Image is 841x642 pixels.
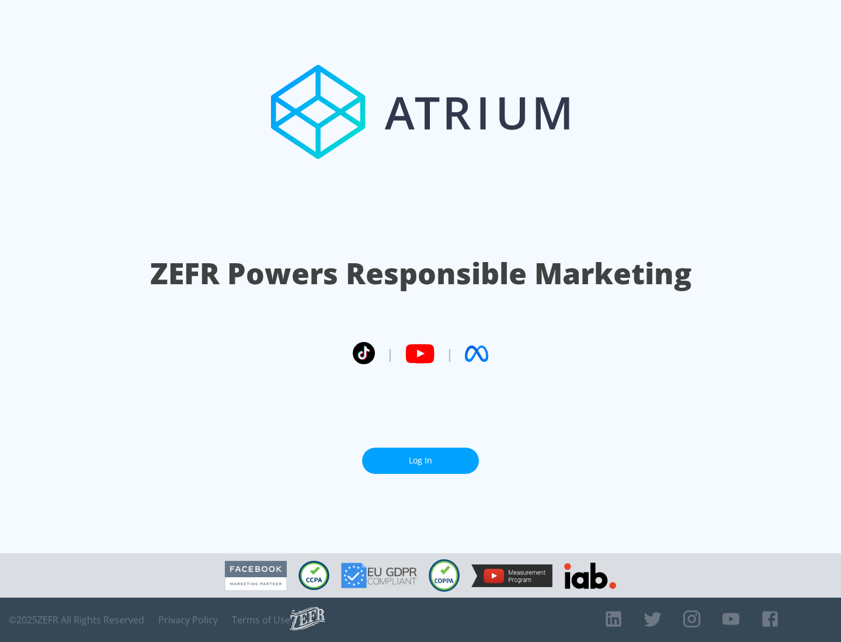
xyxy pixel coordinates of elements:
img: Facebook Marketing Partner [225,561,287,591]
a: Privacy Policy [158,614,218,626]
span: | [387,345,394,362]
img: IAB [564,563,616,589]
img: COPPA Compliant [429,559,460,592]
span: | [446,345,453,362]
img: GDPR Compliant [341,563,417,588]
a: Log In [362,448,479,474]
span: © 2025 ZEFR All Rights Reserved [9,614,144,626]
img: YouTube Measurement Program [471,564,552,587]
a: Terms of Use [232,614,290,626]
h1: ZEFR Powers Responsible Marketing [150,253,691,294]
img: CCPA Compliant [298,561,329,590]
